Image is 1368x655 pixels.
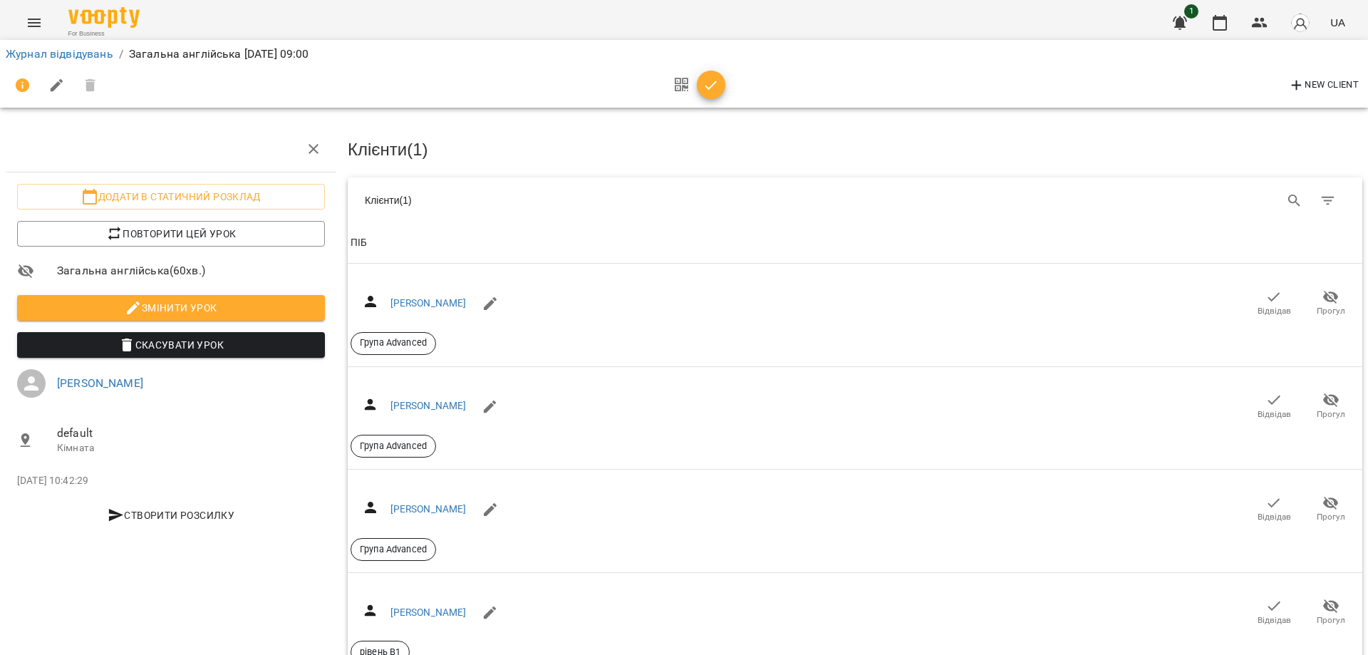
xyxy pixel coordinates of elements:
span: Прогул [1317,408,1345,421]
span: Прогул [1317,305,1345,317]
button: Повторити цей урок [17,221,325,247]
button: Menu [17,6,51,40]
span: New Client [1288,77,1359,94]
p: Загальна англійська [DATE] 09:00 [129,46,309,63]
button: Фільтр [1311,184,1345,218]
span: UA [1330,15,1345,30]
h3: Клієнти ( 1 ) [348,140,1362,159]
div: ПІБ [351,234,367,252]
span: Прогул [1317,614,1345,626]
span: Відвідав [1258,408,1291,421]
a: [PERSON_NAME] [57,376,143,390]
span: Скасувати Урок [28,336,313,354]
span: default [57,425,325,442]
a: [PERSON_NAME] [390,607,467,618]
button: Змінити урок [17,295,325,321]
button: Скасувати Урок [17,332,325,358]
button: UA [1325,9,1351,36]
span: Загальна англійська ( 60 хв. ) [57,262,325,279]
div: Table Toolbar [348,177,1362,223]
span: Група Advanced [351,543,435,556]
span: For Business [68,29,140,38]
button: Відвідав [1245,386,1302,426]
button: Прогул [1302,386,1359,426]
button: Додати в статичний розклад [17,184,325,210]
nav: breadcrumb [6,46,1362,63]
div: Sort [351,234,367,252]
button: New Client [1285,74,1362,97]
span: Змінити урок [28,299,313,316]
button: Створити розсилку [17,502,325,528]
span: Додати в статичний розклад [28,188,313,205]
span: 1 [1184,4,1198,19]
span: Група Advanced [351,440,435,453]
a: [PERSON_NAME] [390,400,467,411]
span: Прогул [1317,511,1345,523]
p: [DATE] 10:42:29 [17,474,325,488]
img: avatar_s.png [1290,13,1310,33]
span: Відвідав [1258,614,1291,626]
button: Відвідав [1245,592,1302,632]
span: Відвідав [1258,511,1291,523]
button: Відвідав [1245,490,1302,530]
img: Voopty Logo [68,7,140,28]
span: Відвідав [1258,305,1291,317]
p: Кімната [57,441,325,455]
button: Прогул [1302,490,1359,530]
button: Search [1278,184,1312,218]
a: Журнал відвідувань [6,47,113,61]
li: / [119,46,123,63]
div: Клієнти ( 1 ) [365,193,844,207]
button: Прогул [1302,592,1359,632]
span: Група Advanced [351,336,435,349]
button: Відвідав [1245,284,1302,324]
a: [PERSON_NAME] [390,503,467,515]
a: [PERSON_NAME] [390,297,467,309]
span: Створити розсилку [23,507,319,524]
button: Прогул [1302,284,1359,324]
span: ПІБ [351,234,1359,252]
span: Повторити цей урок [28,225,313,242]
